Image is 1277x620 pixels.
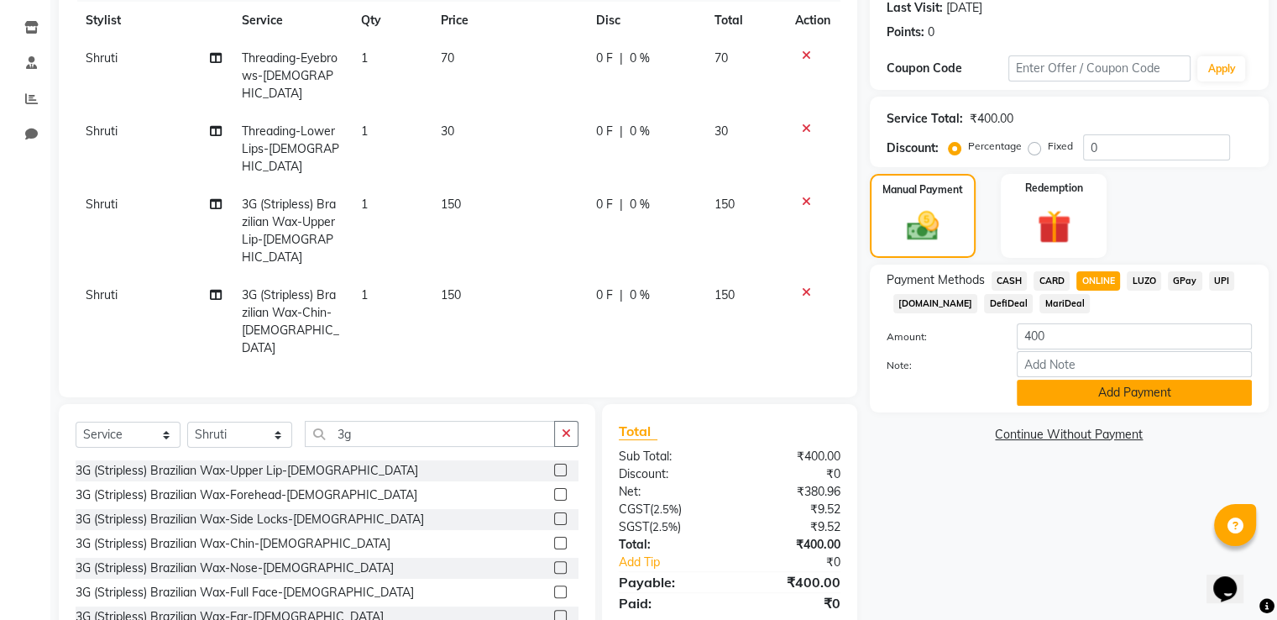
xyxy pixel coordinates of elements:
[1017,323,1252,349] input: Amount
[1197,56,1245,81] button: Apply
[968,139,1022,154] label: Percentage
[730,483,853,501] div: ₹380.96
[785,2,840,39] th: Action
[441,50,454,66] span: 70
[586,2,704,39] th: Disc
[361,123,368,139] span: 1
[620,50,623,67] span: |
[1168,271,1202,291] span: GPay
[620,123,623,140] span: |
[361,50,368,66] span: 1
[887,60,1008,77] div: Coupon Code
[887,24,924,41] div: Points:
[1027,206,1081,248] img: _gift.svg
[1127,271,1161,291] span: LUZO
[441,123,454,139] span: 30
[620,286,623,304] span: |
[76,560,394,577] div: 3G (Stripless) Brazilian Wax-Nose-[DEMOGRAPHIC_DATA]
[620,196,623,213] span: |
[714,197,735,212] span: 150
[630,50,650,67] span: 0 %
[714,123,728,139] span: 30
[606,465,730,483] div: Discount:
[86,123,118,139] span: Shruti
[730,501,853,518] div: ₹9.52
[1034,271,1070,291] span: CARD
[730,536,853,554] div: ₹400.00
[351,2,431,39] th: Qty
[242,50,338,101] span: Threading-Eyebrows-[DEMOGRAPHIC_DATA]
[887,139,939,157] div: Discount:
[1048,139,1073,154] label: Fixed
[730,593,853,613] div: ₹0
[232,2,351,39] th: Service
[619,502,650,517] span: CGST
[897,208,949,244] img: _cash.svg
[1209,271,1235,291] span: UPI
[887,271,985,289] span: Payment Methods
[873,426,1265,444] a: Continue Without Payment
[76,2,232,39] th: Stylist
[596,123,613,140] span: 0 F
[928,24,934,41] div: 0
[242,123,339,174] span: Threading-Lower Lips-[DEMOGRAPHIC_DATA]
[606,572,730,592] div: Payable:
[441,197,461,212] span: 150
[76,535,390,553] div: 3G (Stripless) Brazilian Wax-Chin-[DEMOGRAPHIC_DATA]
[76,511,424,528] div: 3G (Stripless) Brazilian Wax-Side Locks-[DEMOGRAPHIC_DATA]
[441,287,461,302] span: 150
[750,554,852,571] div: ₹0
[596,50,613,67] span: 0 F
[714,50,728,66] span: 70
[305,421,555,447] input: Search or Scan
[1206,553,1260,603] iframe: chat widget
[242,287,339,355] span: 3G (Stripless) Brazilian Wax-Chin-[DEMOGRAPHIC_DATA]
[606,593,730,613] div: Paid:
[887,110,963,128] div: Service Total:
[361,287,368,302] span: 1
[730,572,853,592] div: ₹400.00
[730,518,853,536] div: ₹9.52
[86,50,118,66] span: Shruti
[619,519,649,534] span: SGST
[431,2,586,39] th: Price
[596,196,613,213] span: 0 F
[730,448,853,465] div: ₹400.00
[619,423,657,440] span: Total
[984,294,1033,313] span: DefiDeal
[76,486,417,504] div: 3G (Stripless) Brazilian Wax-Forehead-[DEMOGRAPHIC_DATA]
[630,123,650,140] span: 0 %
[630,196,650,213] span: 0 %
[86,197,118,212] span: Shruti
[1039,294,1090,313] span: MariDeal
[606,448,730,465] div: Sub Total:
[86,287,118,302] span: Shruti
[1008,55,1191,81] input: Enter Offer / Coupon Code
[704,2,785,39] th: Total
[76,584,414,602] div: 3G (Stripless) Brazilian Wax-Full Face-[DEMOGRAPHIC_DATA]
[653,502,678,516] span: 2.5%
[874,358,1004,373] label: Note:
[606,501,730,518] div: ( )
[1076,271,1120,291] span: ONLINE
[242,197,336,265] span: 3G (Stripless) Brazilian Wax-Upper Lip-[DEMOGRAPHIC_DATA]
[874,329,1004,344] label: Amount:
[606,483,730,501] div: Net:
[361,197,368,212] span: 1
[606,536,730,554] div: Total:
[606,554,750,571] a: Add Tip
[970,110,1013,128] div: ₹400.00
[596,286,613,304] span: 0 F
[652,520,678,533] span: 2.5%
[606,518,730,536] div: ( )
[1025,181,1083,196] label: Redemption
[992,271,1028,291] span: CASH
[76,462,418,480] div: 3G (Stripless) Brazilian Wax-Upper Lip-[DEMOGRAPHIC_DATA]
[730,465,853,483] div: ₹0
[882,182,963,197] label: Manual Payment
[714,287,735,302] span: 150
[1017,380,1252,406] button: Add Payment
[893,294,978,313] span: [DOMAIN_NAME]
[1017,351,1252,377] input: Add Note
[630,286,650,304] span: 0 %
